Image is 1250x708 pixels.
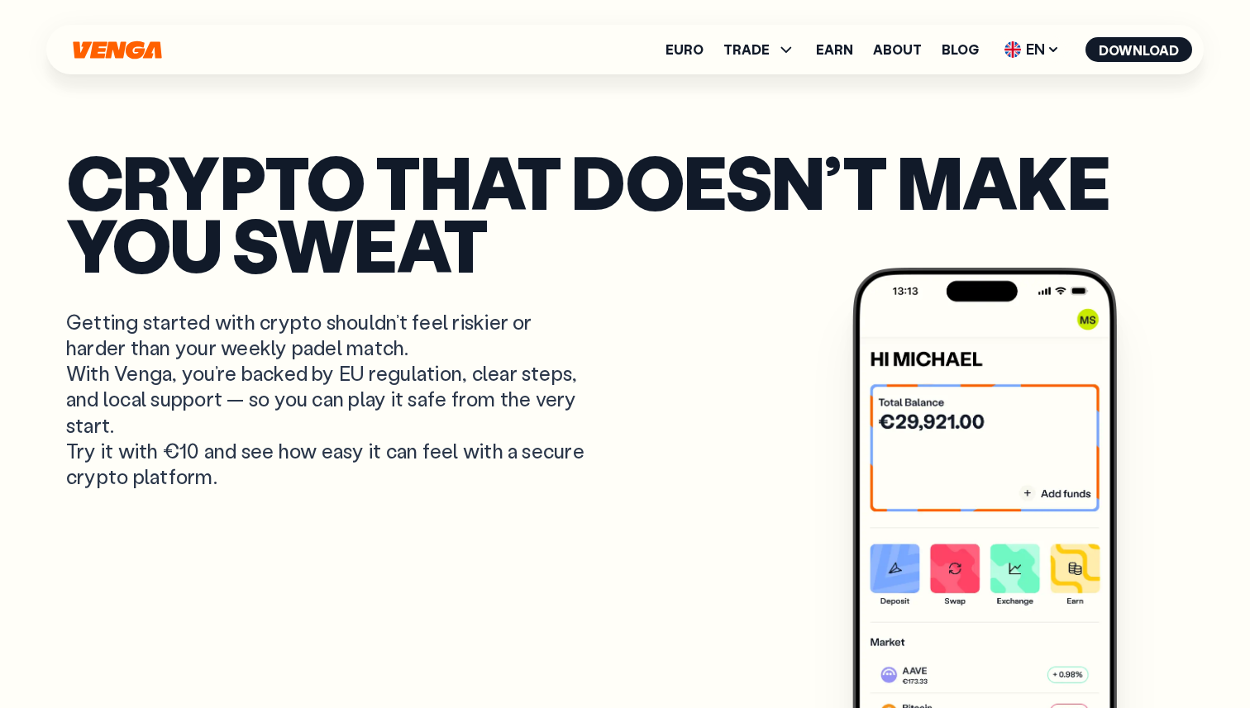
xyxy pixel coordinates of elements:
svg: Home [71,40,164,59]
p: Getting started with crypto shouldn’t feel riskier or harder than your weekly padel match. With V... [66,309,589,489]
a: About [873,43,922,56]
a: Earn [816,43,853,56]
span: EN [999,36,1066,63]
img: flag-uk [1004,41,1021,58]
button: Download [1085,37,1192,62]
p: Crypto that doesn’t make you sweat [66,150,1184,276]
a: Euro [666,43,704,56]
span: TRADE [723,40,796,59]
span: TRADE [723,43,770,56]
a: Blog [942,43,979,56]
